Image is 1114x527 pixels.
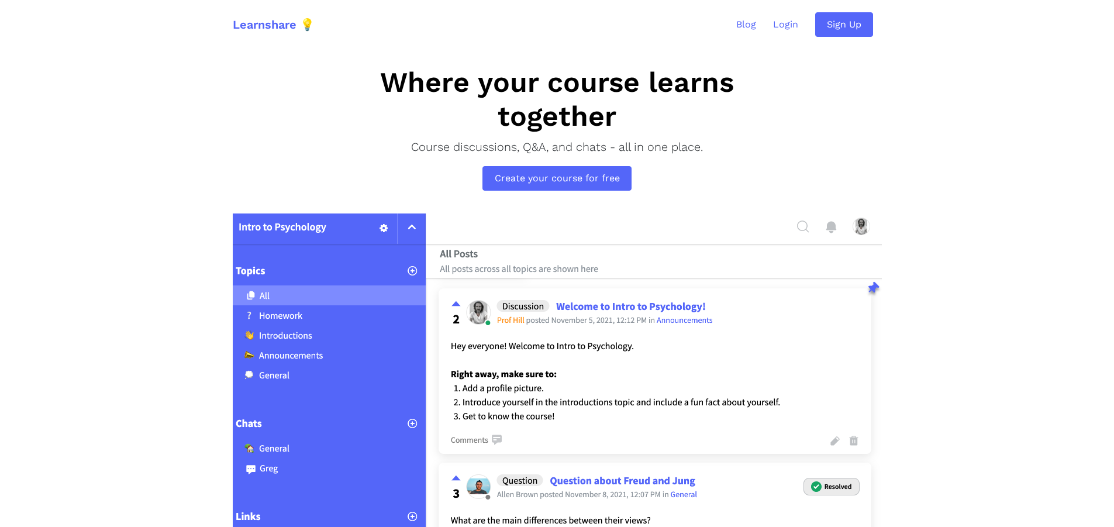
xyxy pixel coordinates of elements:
[344,66,771,133] h1: Where your course learns together
[728,9,765,39] a: Blog
[815,12,873,37] a: Sign Up
[765,9,807,39] a: Login
[482,166,631,191] a: Create your course for free
[233,9,315,40] a: Learnshare 💡
[344,137,771,156] p: Course discussions, Q&A, and chats - all in one place.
